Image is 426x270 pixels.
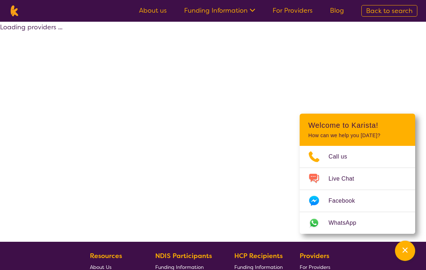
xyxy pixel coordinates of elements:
a: For Providers [273,6,313,15]
b: Resources [90,252,122,260]
a: Web link opens in a new tab. [300,212,415,234]
span: Call us [329,151,356,162]
span: Back to search [366,7,413,15]
p: How can we help you [DATE]? [308,132,407,139]
img: Karista logo [9,5,20,16]
a: Back to search [361,5,417,17]
h2: Welcome to Karista! [308,121,407,130]
a: Funding Information [184,6,255,15]
b: Providers [300,252,329,260]
b: HCP Recipients [234,252,283,260]
span: Live Chat [329,173,363,184]
b: NDIS Participants [155,252,212,260]
span: WhatsApp [329,218,365,228]
span: Facebook [329,195,364,206]
button: Channel Menu [395,241,415,261]
a: Blog [330,6,344,15]
ul: Choose channel [300,146,415,234]
div: Channel Menu [300,114,415,234]
a: About us [139,6,167,15]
